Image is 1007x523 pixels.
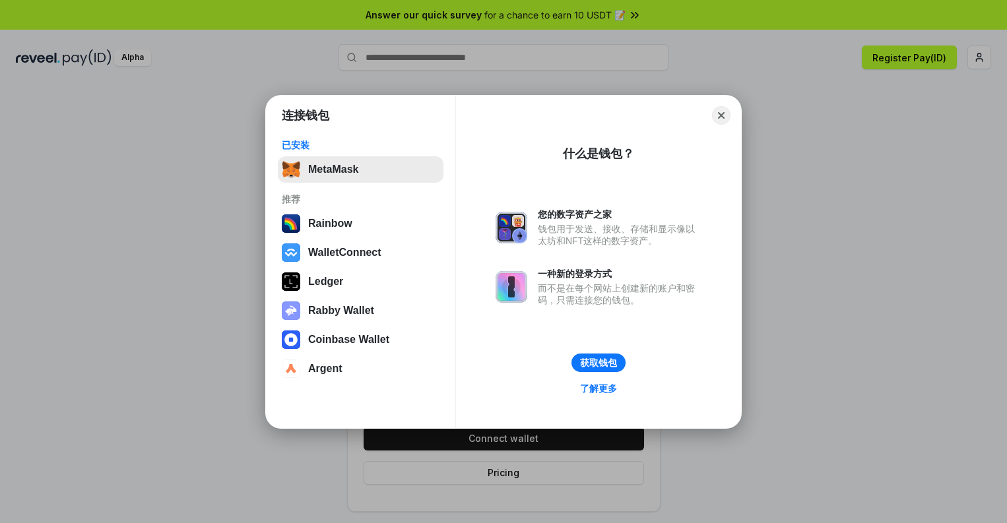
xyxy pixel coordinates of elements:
img: svg+xml,%3Csvg%20width%3D%2228%22%20height%3D%2228%22%20viewBox%3D%220%200%2028%2028%22%20fill%3D... [282,359,300,378]
div: MetaMask [308,164,358,175]
div: 一种新的登录方式 [538,268,701,280]
img: svg+xml,%3Csvg%20fill%3D%22none%22%20height%3D%2233%22%20viewBox%3D%220%200%2035%2033%22%20width%... [282,160,300,179]
div: 推荐 [282,193,439,205]
div: 钱包用于发送、接收、存储和显示像以太坊和NFT这样的数字资产。 [538,223,701,247]
div: 您的数字资产之家 [538,208,701,220]
button: Close [712,106,731,125]
img: svg+xml,%3Csvg%20width%3D%2228%22%20height%3D%2228%22%20viewBox%3D%220%200%2028%2028%22%20fill%3D... [282,243,300,262]
img: svg+xml,%3Csvg%20xmlns%3D%22http%3A%2F%2Fwww.w3.org%2F2000%2Fsvg%22%20fill%3D%22none%22%20viewBox... [496,271,527,303]
div: Rabby Wallet [308,305,374,317]
button: Rainbow [278,210,443,237]
div: Ledger [308,276,343,288]
div: 获取钱包 [580,357,617,369]
div: 已安装 [282,139,439,151]
div: 什么是钱包？ [563,146,634,162]
div: WalletConnect [308,247,381,259]
img: svg+xml,%3Csvg%20xmlns%3D%22http%3A%2F%2Fwww.w3.org%2F2000%2Fsvg%22%20fill%3D%22none%22%20viewBox... [496,212,527,243]
img: svg+xml,%3Csvg%20xmlns%3D%22http%3A%2F%2Fwww.w3.org%2F2000%2Fsvg%22%20fill%3D%22none%22%20viewBox... [282,301,300,320]
div: 了解更多 [580,383,617,394]
button: Argent [278,355,443,382]
button: Coinbase Wallet [278,326,443,353]
button: MetaMask [278,156,443,183]
img: svg+xml,%3Csvg%20width%3D%22120%22%20height%3D%22120%22%20viewBox%3D%220%200%20120%20120%22%20fil... [282,214,300,233]
img: svg+xml,%3Csvg%20xmlns%3D%22http%3A%2F%2Fwww.w3.org%2F2000%2Fsvg%22%20width%3D%2228%22%20height%3... [282,272,300,291]
div: 而不是在每个网站上创建新的账户和密码，只需连接您的钱包。 [538,282,701,306]
button: WalletConnect [278,239,443,266]
div: Coinbase Wallet [308,334,389,346]
h1: 连接钱包 [282,108,329,123]
a: 了解更多 [572,380,625,397]
div: Rainbow [308,218,352,230]
button: 获取钱包 [571,354,626,372]
button: Rabby Wallet [278,297,443,324]
button: Ledger [278,268,443,295]
div: Argent [308,363,342,375]
img: svg+xml,%3Csvg%20width%3D%2228%22%20height%3D%2228%22%20viewBox%3D%220%200%2028%2028%22%20fill%3D... [282,330,300,349]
